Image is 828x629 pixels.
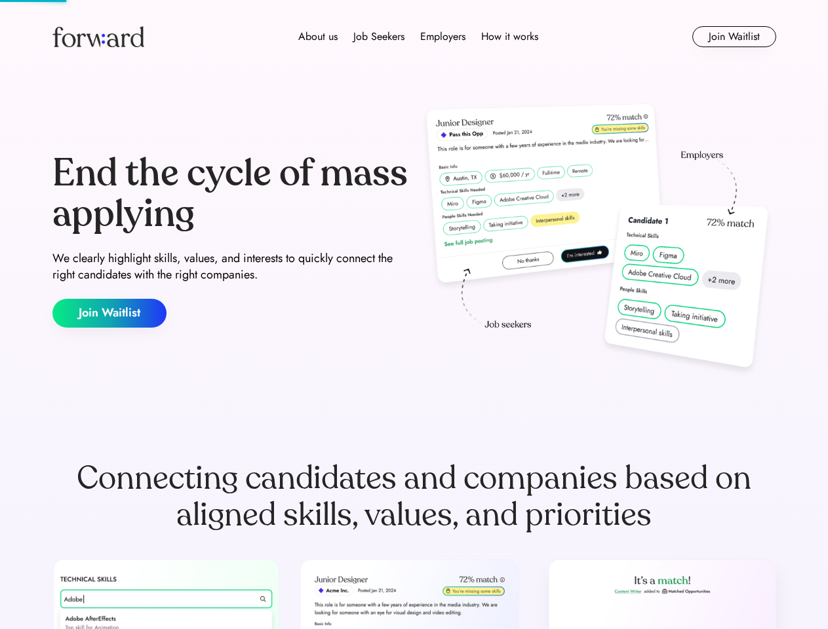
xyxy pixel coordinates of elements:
img: Forward logo [52,26,144,47]
div: About us [298,29,338,45]
div: Job Seekers [353,29,404,45]
div: How it works [481,29,538,45]
button: Join Waitlist [52,299,167,328]
button: Join Waitlist [692,26,776,47]
div: Employers [420,29,465,45]
div: Connecting candidates and companies based on aligned skills, values, and priorities [52,460,776,533]
img: hero-image.png [420,100,776,381]
div: End the cycle of mass applying [52,153,409,234]
div: We clearly highlight skills, values, and interests to quickly connect the right candidates with t... [52,250,409,283]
